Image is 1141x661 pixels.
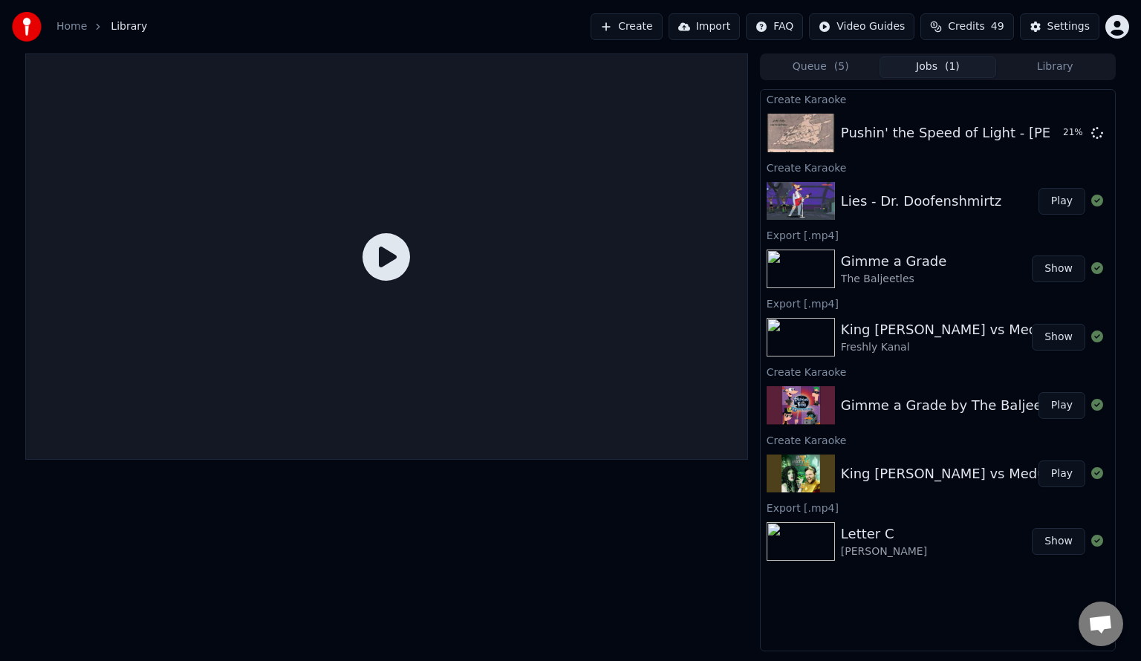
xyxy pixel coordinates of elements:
div: Open chat [1079,602,1123,646]
div: Letter C [841,524,927,544]
button: Show [1032,528,1085,555]
button: Queue [762,56,880,78]
span: 49 [991,19,1004,34]
a: Home [56,19,87,34]
div: Create Karaoke [761,431,1115,449]
div: Create Karaoke [761,362,1115,380]
div: [PERSON_NAME] [841,544,927,559]
div: Create Karaoke [761,90,1115,108]
img: youka [12,12,42,42]
div: Gimme a Grade by The Baljeetles [841,395,1066,416]
button: Play [1038,460,1085,487]
span: Library [111,19,147,34]
div: King [PERSON_NAME] vs Medusa [841,319,1061,340]
div: The Baljeetles [841,272,946,287]
button: Play [1038,188,1085,215]
div: Create Karaoke [761,158,1115,176]
span: ( 1 ) [945,59,960,74]
button: Jobs [880,56,997,78]
button: FAQ [746,13,803,40]
span: ( 5 ) [834,59,849,74]
span: Credits [948,19,984,34]
button: Video Guides [809,13,914,40]
div: Freshly Kanal [841,340,1061,355]
div: Settings [1047,19,1090,34]
div: Export [.mp4] [761,294,1115,312]
button: Show [1032,324,1085,351]
div: Export [.mp4] [761,226,1115,244]
button: Library [996,56,1114,78]
button: Create [591,13,663,40]
div: Lies - Dr. Doofenshmirtz [841,191,1001,212]
div: Export [.mp4] [761,498,1115,516]
button: Settings [1020,13,1099,40]
button: Show [1032,255,1085,282]
div: Gimme a Grade [841,251,946,272]
button: Import [669,13,740,40]
button: Credits49 [920,13,1013,40]
button: Play [1038,392,1085,419]
nav: breadcrumb [56,19,147,34]
div: 21 % [1063,127,1085,139]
